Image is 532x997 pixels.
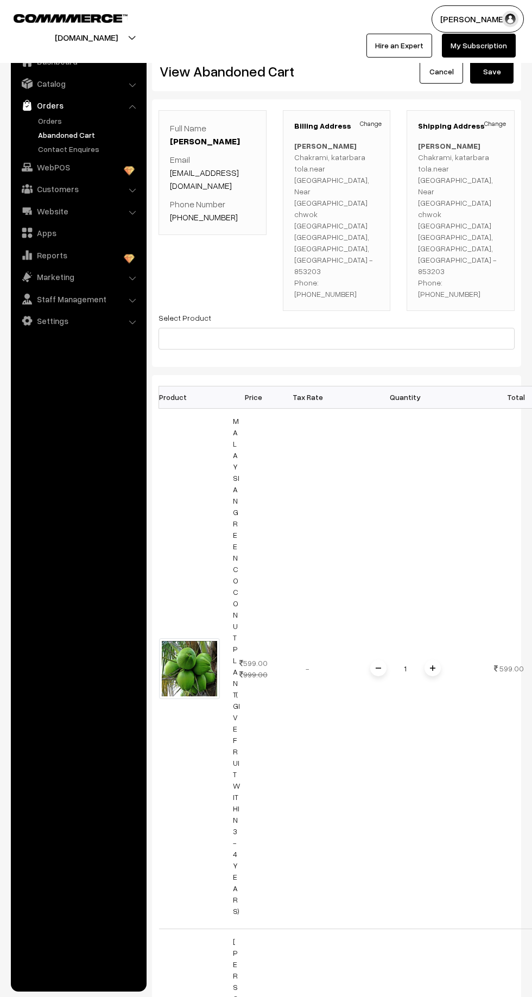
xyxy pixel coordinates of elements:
[430,665,435,671] img: plusI
[170,136,240,147] a: [PERSON_NAME]
[35,129,143,141] a: Abandoned Cart
[170,212,238,223] a: [PHONE_NUMBER]
[159,638,220,699] img: images (2) (8).jpeg
[159,386,226,408] th: Product
[418,140,503,300] p: Chakrami, katarbara tola.near [GEOGRAPHIC_DATA], Near [GEOGRAPHIC_DATA] chwok [GEOGRAPHIC_DATA] [...
[281,386,335,408] th: Tax Rate
[14,245,143,265] a: Reports
[226,386,281,408] th: Price
[499,664,524,673] span: 599.00
[484,119,506,129] a: Change
[335,386,476,408] th: Quantity
[170,153,255,192] p: Email
[432,5,524,33] button: [PERSON_NAME]
[366,34,432,58] a: Hire an Expert
[239,670,268,679] strike: 999.00
[35,115,143,126] a: Orders
[14,267,143,287] a: Marketing
[294,122,379,131] h3: Billing Address
[442,34,516,58] a: My Subscription
[170,167,239,191] a: [EMAIL_ADDRESS][DOMAIN_NAME]
[470,60,514,84] button: Save
[476,386,530,408] th: Total
[418,122,503,131] h3: Shipping Address
[14,74,143,93] a: Catalog
[170,122,255,148] p: Full Name
[14,96,143,115] a: Orders
[14,157,143,177] a: WebPOS
[170,198,255,224] p: Phone Number
[160,63,328,80] h2: View Abandoned Cart
[360,119,382,129] a: Change
[14,223,143,243] a: Apps
[159,312,211,323] label: Select Product
[294,140,379,300] p: Chakrami, katarbara tola.near [GEOGRAPHIC_DATA], Near [GEOGRAPHIC_DATA] chwok [GEOGRAPHIC_DATA] [...
[14,289,143,309] a: Staff Management
[35,143,143,155] a: Contact Enquires
[233,416,240,916] a: MALAYSIAN GREEN COCONUT PLANT(GIVE FRUIT WITHIN 3-4 YEARS)
[14,14,128,22] img: COMMMERCE
[294,141,357,150] b: [PERSON_NAME]
[14,11,109,24] a: COMMMERCE
[420,60,463,84] a: Cancel
[14,179,143,199] a: Customers
[226,408,281,929] td: 599.00
[418,141,480,150] b: [PERSON_NAME]
[376,665,381,671] img: minus
[17,24,156,51] button: [DOMAIN_NAME]
[306,664,309,673] span: -
[502,11,518,27] img: user
[14,311,143,331] a: Settings
[14,201,143,221] a: Website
